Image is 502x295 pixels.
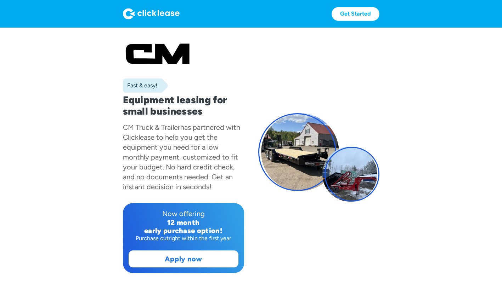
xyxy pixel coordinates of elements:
[123,8,180,19] img: Logo
[123,94,244,117] h1: Equipment leasing for small businesses
[332,7,379,21] a: Get Started
[123,123,240,191] div: has partnered with Clicklease to help you get the equipment you need for a low monthly payment, c...
[129,235,238,242] div: Purchase outright within the first year
[123,82,157,89] div: Fast & easy!
[129,209,238,219] div: Now offering
[129,251,238,267] a: Apply now
[129,219,238,227] div: 12 month
[129,227,238,235] div: early purchase option!
[123,123,180,132] div: CM Truck & Trailer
